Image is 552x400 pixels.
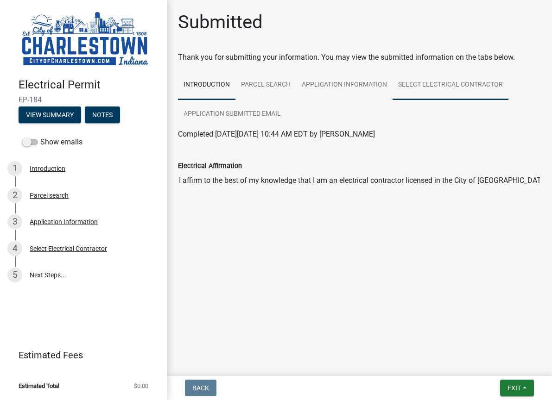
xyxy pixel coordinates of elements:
span: Exit [508,384,521,392]
a: Select Electrical Contractor [393,70,508,100]
a: Application Information [296,70,393,100]
div: 4 [7,241,22,256]
div: Select Electrical Contractor [30,245,107,252]
wm-modal-confirm: Summary [19,112,81,119]
span: Completed [DATE][DATE] 10:44 AM EDT by [PERSON_NAME] [178,130,375,138]
div: Thank you for submitting your information. You may view the submitted information on the tabs below. [178,52,541,63]
h4: Electrical Permit [19,78,159,92]
span: EP-184 [19,95,148,104]
button: Back [185,380,216,396]
span: Estimated Total [19,383,59,389]
div: Introduction [30,165,65,172]
button: Notes [85,106,120,123]
a: Estimated Fees [7,346,152,364]
h1: Submitted [178,11,263,33]
button: View Summary [19,106,81,123]
div: 5 [7,268,22,282]
span: Back [192,384,209,392]
button: Exit [500,380,534,396]
label: Electrical Affirmation [178,163,242,169]
div: 1 [7,161,22,176]
div: Application Information [30,219,98,225]
span: $0.00 [134,383,148,389]
div: 2 [7,188,22,203]
label: Show emails [22,137,82,148]
img: City of Charlestown, Indiana [19,10,152,69]
a: Introduction [178,70,235,100]
a: Parcel search [235,70,296,100]
wm-modal-confirm: Notes [85,112,120,119]
a: Application Submitted Email [178,100,286,129]
div: Parcel search [30,192,69,199]
div: 3 [7,214,22,229]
